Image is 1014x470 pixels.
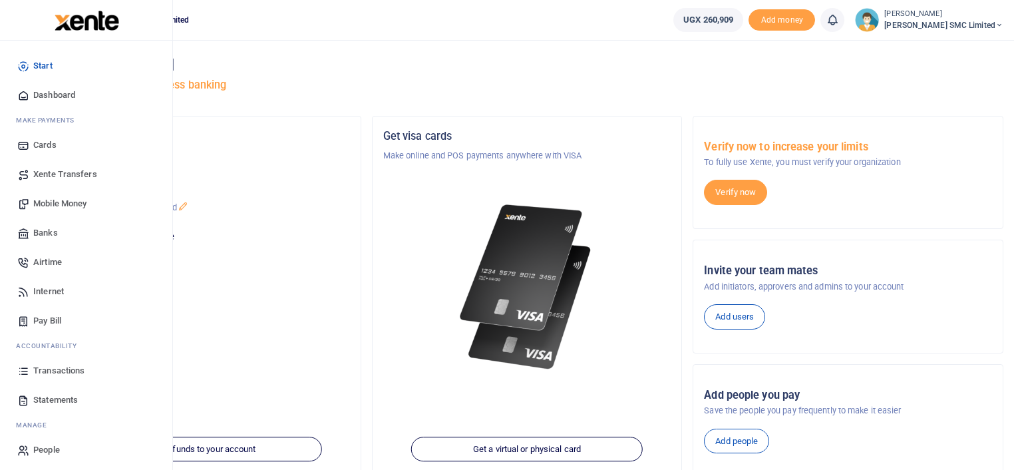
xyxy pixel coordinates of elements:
[704,180,767,205] a: Verify now
[668,8,749,32] li: Wallet ballance
[11,248,162,277] a: Airtime
[51,79,1003,92] h5: Welcome to better business banking
[11,189,162,218] a: Mobile Money
[383,149,671,162] p: Make online and POS payments anywhere with VISA
[33,364,84,377] span: Transactions
[704,264,992,278] h5: Invite your team mates
[55,11,119,31] img: logo-large
[33,59,53,73] span: Start
[683,13,733,27] span: UGX 260,909
[11,385,162,415] a: Statements
[383,130,671,143] h5: Get visa cards
[33,393,78,407] span: Statements
[11,110,162,130] li: M
[11,336,162,356] li: Ac
[11,306,162,336] a: Pay Bill
[11,356,162,385] a: Transactions
[33,138,57,152] span: Cards
[704,404,992,417] p: Save the people you pay frequently to make it easier
[62,230,350,244] p: Your current account balance
[11,218,162,248] a: Banks
[749,9,815,31] span: Add money
[11,415,162,435] li: M
[33,443,60,457] span: People
[704,280,992,294] p: Add initiators, approvers and admins to your account
[33,168,97,181] span: Xente Transfers
[11,51,162,81] a: Start
[411,437,643,462] a: Get a virtual or physical card
[62,149,350,162] p: Dawin Advisory SMC Limited
[62,181,350,194] h5: Account
[673,8,743,32] a: UGX 260,909
[33,197,86,210] span: Mobile Money
[749,14,815,24] a: Add money
[11,160,162,189] a: Xente Transfers
[53,15,119,25] a: logo-small logo-large logo-large
[884,19,1003,31] span: [PERSON_NAME] SMC Limited
[33,285,64,298] span: Internet
[704,156,992,169] p: To fully use Xente, you must verify your organization
[33,89,75,102] span: Dashboard
[33,256,62,269] span: Airtime
[51,57,1003,72] h4: Hello [PERSON_NAME]
[11,435,162,465] a: People
[26,341,77,351] span: countability
[455,194,599,379] img: xente-_physical_cards.png
[704,429,769,454] a: Add people
[855,8,1003,32] a: profile-user [PERSON_NAME] [PERSON_NAME] SMC Limited
[33,226,58,240] span: Banks
[749,9,815,31] li: Toup your wallet
[11,81,162,110] a: Dashboard
[23,420,47,430] span: anage
[704,140,992,154] h5: Verify now to increase your limits
[11,130,162,160] a: Cards
[33,314,61,328] span: Pay Bill
[62,247,350,260] h5: UGX 260,909
[62,201,350,214] p: [PERSON_NAME] SMC Limited
[23,115,75,125] span: ake Payments
[855,8,879,32] img: profile-user
[704,304,765,330] a: Add users
[704,389,992,402] h5: Add people you pay
[62,130,350,143] h5: Organization
[90,437,321,462] a: Add funds to your account
[884,9,1003,20] small: [PERSON_NAME]
[11,277,162,306] a: Internet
